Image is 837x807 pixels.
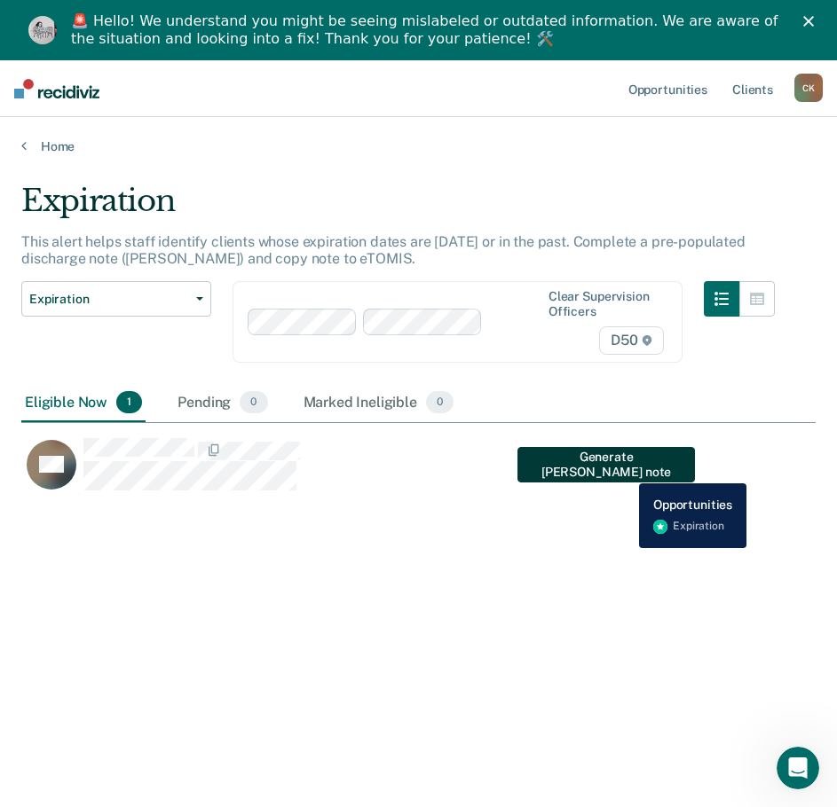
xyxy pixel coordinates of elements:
[21,437,716,508] div: CaseloadOpportunityCell-00573056
[28,16,57,44] img: Profile image for Kim
[300,384,458,423] div: Marked Ineligible0
[625,60,711,117] a: Opportunities
[21,384,146,423] div: Eligible Now1
[599,326,663,355] span: D50
[803,16,821,27] div: Close
[21,138,816,154] a: Home
[240,391,267,414] span: 0
[116,391,142,414] span: 1
[174,384,271,423] div: Pending0
[71,12,780,48] div: 🚨 Hello! We understand you might be seeing mislabeled or outdated information. We are aware of th...
[426,391,454,414] span: 0
[21,281,211,317] button: Expiration
[549,289,660,319] div: Clear supervision officers
[794,74,823,102] button: CK
[794,74,823,102] div: C K
[14,79,99,98] img: Recidiviz
[729,60,777,117] a: Clients
[517,447,695,482] button: Generate [PERSON_NAME] note
[21,233,746,267] p: This alert helps staff identify clients whose expiration dates are [DATE] or in the past. Complet...
[777,747,819,789] iframe: Intercom live chat
[29,292,189,307] span: Expiration
[21,183,775,233] div: Expiration
[517,447,695,482] a: Navigate to form link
